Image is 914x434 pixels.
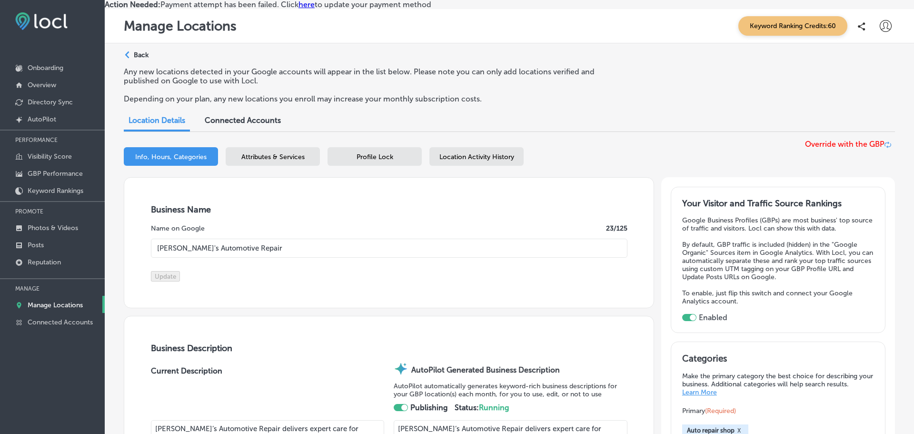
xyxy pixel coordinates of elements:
p: Directory Sync [28,98,73,106]
p: Reputation [28,258,61,266]
a: Learn More [682,388,717,396]
p: Overview [28,81,56,89]
p: Google Business Profiles (GBPs) are most business' top source of traffic and visitors. Locl can s... [682,216,874,232]
h3: Business Name [151,204,627,215]
p: To enable, just flip this switch and connect your Google Analytics account. [682,289,874,305]
label: Name on Google [151,224,205,232]
span: Primary [682,407,736,415]
span: Connected Accounts [205,116,281,125]
span: Running [479,403,509,412]
p: Visibility Score [28,152,72,161]
strong: Publishing [410,403,447,412]
span: Location Activity History [439,153,514,161]
p: Posts [28,241,44,249]
p: GBP Performance [28,170,83,178]
h3: Your Visitor and Traffic Source Rankings [682,198,874,209]
p: AutoPilot [28,115,56,123]
span: Override with the GBP [805,140,884,149]
p: Manage Locations [124,18,237,34]
input: Enter Location Name [151,239,627,258]
span: (Required) [705,407,736,415]
p: Depending on your plan, any new locations you enroll may increase your monthly subscription costs. [124,94,625,103]
p: Make the primary category the best choice for describing your business. Additional categories wil... [682,372,874,396]
img: autopilot-icon [394,362,408,376]
span: Info, Hours, Categories [135,153,207,161]
strong: Status: [455,403,509,412]
button: Update [151,271,180,282]
h3: Categories [682,353,874,367]
p: Connected Accounts [28,318,93,326]
label: Enabled [699,313,727,322]
p: By default, GBP traffic is included (hidden) in the "Google Organic" Sources item in Google Analy... [682,241,874,281]
label: 23 /125 [606,224,627,232]
h3: Business Description [151,343,627,353]
p: Any new locations detected in your Google accounts will appear in the list below. Please note you... [124,67,625,85]
p: AutoPilot automatically generates keyword-rich business descriptions for your GBP location(s) eac... [394,382,627,398]
strong: AutoPilot Generated Business Description [411,365,560,374]
p: Photos & Videos [28,224,78,232]
p: Onboarding [28,64,63,72]
img: fda3e92497d09a02dc62c9cd864e3231.png [15,12,68,30]
p: Back [134,51,149,59]
span: Attributes & Services [241,153,305,161]
span: Auto repair shop [687,427,735,434]
p: Keyword Rankings [28,187,83,195]
label: Current Description [151,366,222,420]
span: Profile Lock [357,153,393,161]
p: Manage Locations [28,301,83,309]
span: Keyword Ranking Credits: 60 [738,16,847,36]
span: Location Details [129,116,185,125]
